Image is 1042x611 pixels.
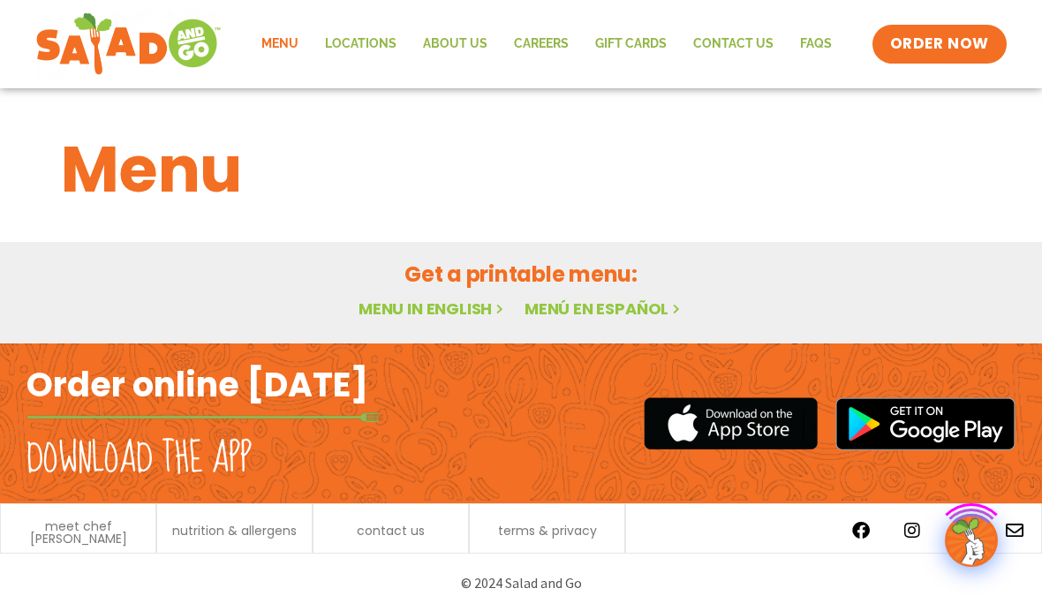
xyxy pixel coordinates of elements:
[525,298,683,320] a: Menú en español
[498,524,597,537] a: terms & privacy
[61,259,981,290] h2: Get a printable menu:
[890,34,989,55] span: ORDER NOW
[248,24,845,64] nav: Menu
[644,395,818,452] img: appstore
[312,24,410,64] a: Locations
[872,25,1007,64] a: ORDER NOW
[359,298,507,320] a: Menu in English
[787,24,845,64] a: FAQs
[35,9,222,79] img: new-SAG-logo-768×292
[835,397,1016,450] img: google_play
[26,434,252,484] h2: Download the app
[10,520,147,545] a: meet chef [PERSON_NAME]
[680,24,787,64] a: Contact Us
[582,24,680,64] a: GIFT CARDS
[410,24,501,64] a: About Us
[357,524,425,537] a: contact us
[26,571,1016,595] p: © 2024 Salad and Go
[26,363,368,406] h2: Order online [DATE]
[26,412,380,422] img: fork
[248,24,312,64] a: Menu
[501,24,582,64] a: Careers
[172,524,297,537] a: nutrition & allergens
[61,122,981,217] h1: Menu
